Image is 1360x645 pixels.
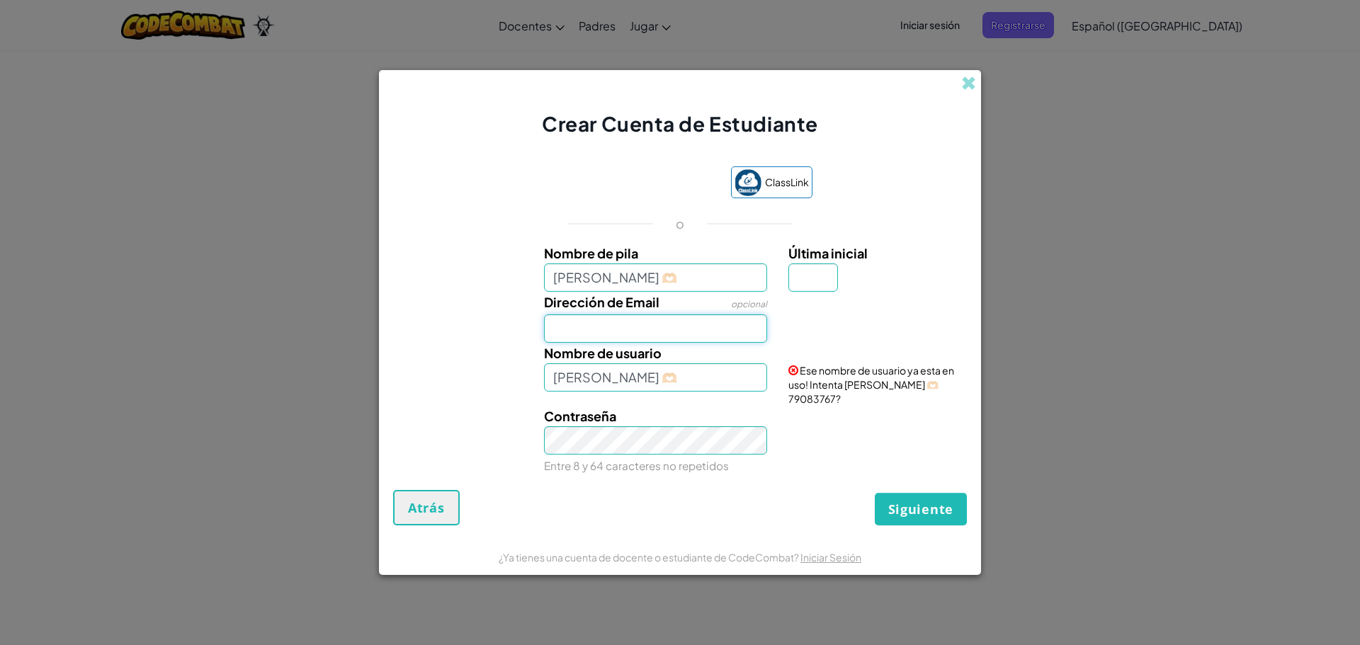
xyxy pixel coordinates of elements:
[788,364,954,405] span: Ese nombre de usuario ya esta en uso! Intenta [PERSON_NAME] 🫶🏻79083767?
[800,551,861,564] a: Iniciar Sesión
[544,245,638,261] span: Nombre de pila
[544,294,659,310] span: Dirección de Email
[765,172,809,193] span: ClassLink
[676,215,684,232] p: o
[540,168,724,199] iframe: Botón Iniciar sesión con Google
[875,493,967,525] button: Siguiente
[544,345,662,361] span: Nombre de usuario
[544,459,729,472] small: Entre 8 y 64 caracteres no repetidos
[735,169,761,196] img: classlink-logo-small.png
[499,551,800,564] span: ¿Ya tienes una cuenta de docente o estudiante de CodeCombat?
[542,111,818,136] span: Crear Cuenta de Estudiante
[544,408,616,424] span: Contraseña
[888,501,953,518] span: Siguiente
[408,499,445,516] span: Atrás
[788,245,868,261] span: Última inicial
[393,490,460,525] button: Atrás
[731,299,767,309] span: opcional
